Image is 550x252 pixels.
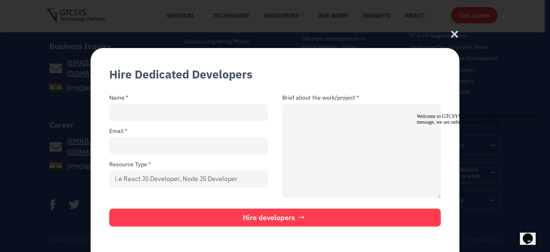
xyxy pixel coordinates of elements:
iframe: chat widget [414,111,543,220]
input: i.e React JS Developer, Node JS Developer [109,171,268,187]
div: Hire Dedicated Developers [109,67,252,82]
label: Brief about the work/project [282,95,359,104]
iframe: chat widget [520,223,543,245]
label: Resource Type [109,161,151,171]
div: Welcome to GTCSYS, if you need help simply reply to this message, we are online and ready to help. [3,3,132,14]
form: New Form [109,95,441,227]
span: Welcome to GTCSYS, if you need help simply reply to this message, we are online and ready to help. [3,3,122,14]
button: Hire developers [109,209,441,227]
label: Name [109,95,128,104]
span: Hire developers [243,214,295,221]
label: Email [109,128,127,137]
